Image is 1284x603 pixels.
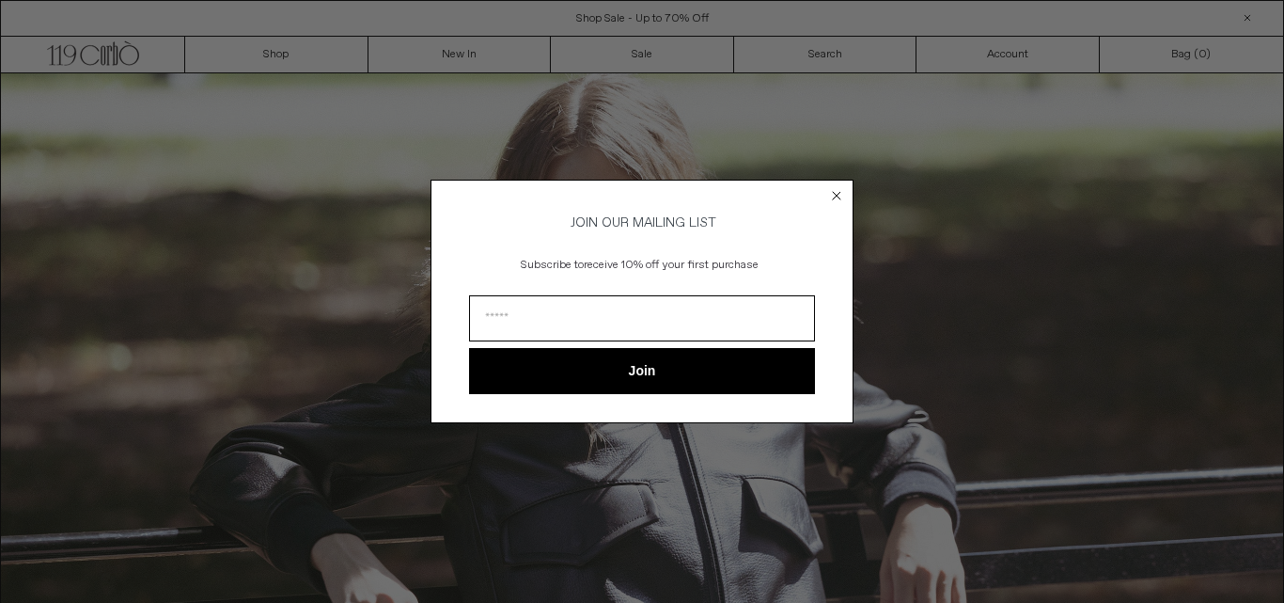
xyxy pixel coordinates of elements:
[827,186,846,205] button: Close dialog
[469,348,815,394] button: Join
[469,295,815,341] input: Email
[584,258,759,273] span: receive 10% off your first purchase
[568,214,716,231] span: JOIN OUR MAILING LIST
[521,258,584,273] span: Subscribe to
